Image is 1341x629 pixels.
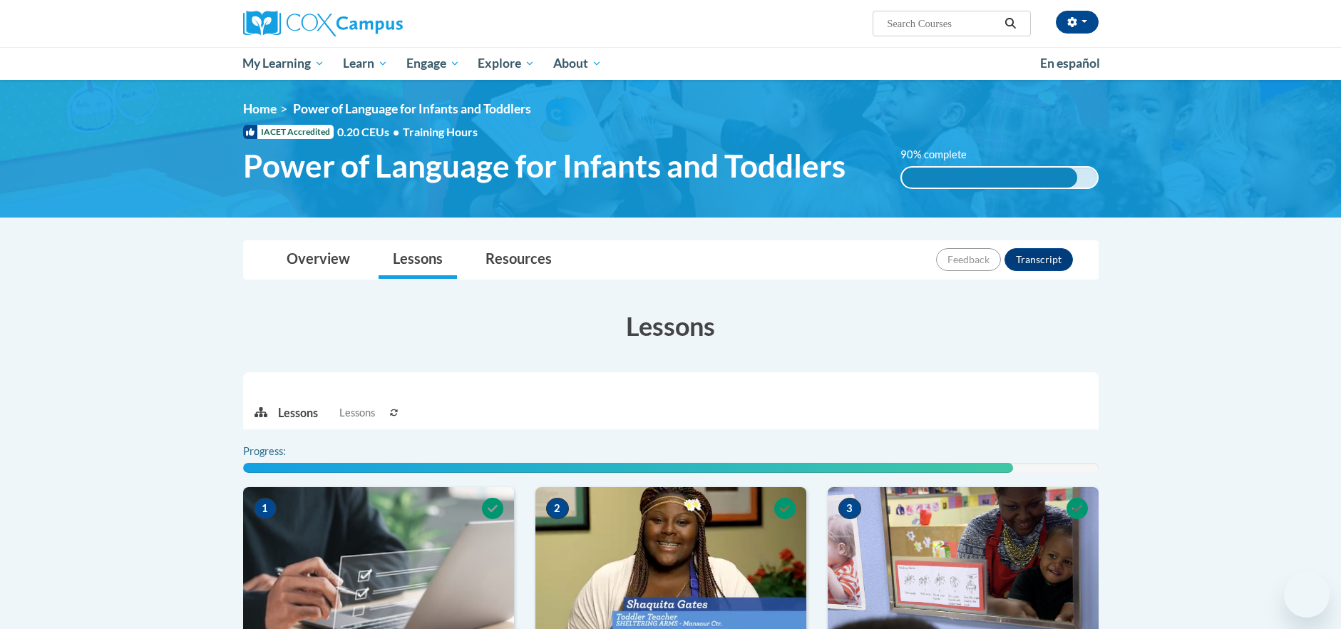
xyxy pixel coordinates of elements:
[379,241,457,279] a: Lessons
[234,47,334,80] a: My Learning
[272,241,364,279] a: Overview
[1031,48,1109,78] a: En español
[337,124,403,140] span: 0.20 CEUs
[478,55,535,72] span: Explore
[254,498,277,519] span: 1
[243,308,1099,344] h3: Lessons
[1005,248,1073,271] button: Transcript
[243,11,403,36] img: Cox Campus
[403,125,478,138] span: Training Hours
[936,248,1001,271] button: Feedback
[334,47,397,80] a: Learn
[1056,11,1099,34] button: Account Settings
[243,444,325,459] label: Progress:
[397,47,469,80] a: Engage
[293,101,531,116] span: Power of Language for Infants and Toddlers
[471,241,566,279] a: Resources
[546,498,569,519] span: 2
[222,47,1120,80] div: Main menu
[243,101,277,116] a: Home
[1040,56,1100,71] span: En español
[1284,572,1330,618] iframe: Button to launch messaging window
[242,55,324,72] span: My Learning
[406,55,460,72] span: Engage
[243,147,846,185] span: Power of Language for Infants and Toddlers
[243,125,334,139] span: IACET Accredited
[343,55,388,72] span: Learn
[278,405,318,421] p: Lessons
[900,147,982,163] label: 90% complete
[553,55,602,72] span: About
[339,405,375,421] span: Lessons
[885,15,1000,32] input: Search Courses
[243,11,514,36] a: Cox Campus
[838,498,861,519] span: 3
[468,47,544,80] a: Explore
[902,168,1077,188] div: 90% complete
[544,47,611,80] a: About
[1000,15,1021,32] button: Search
[393,125,399,138] span: •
